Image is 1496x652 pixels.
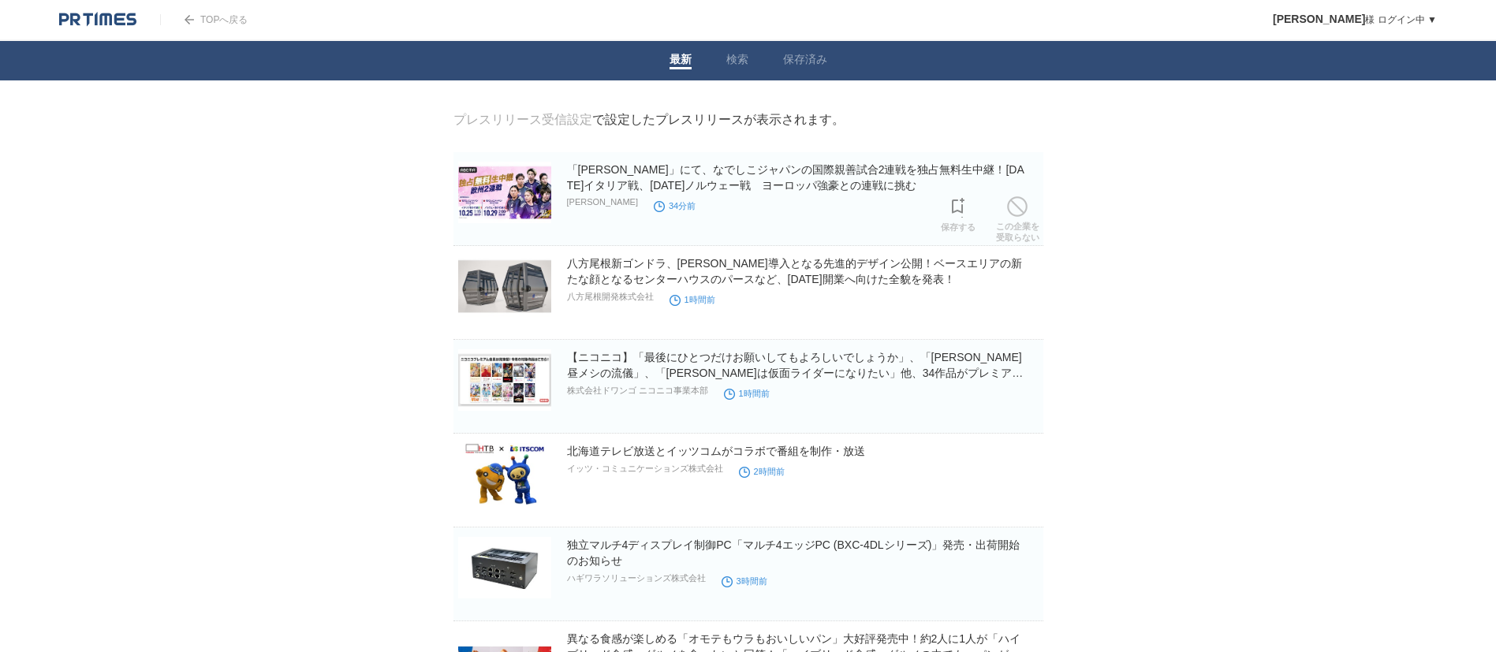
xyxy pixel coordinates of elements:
[670,53,692,69] a: 最新
[458,537,551,598] img: 独立マルチ4ディスプレイ制御PC「マルチ4エッジPC (BXC‑4DLシリーズ)」発売・出荷開始のお知らせ
[567,351,1024,395] a: 【ニコニコ】「最後にひとつだけお願いしてもよろしいでしょうか」、「[PERSON_NAME] 昼メシの流儀」、「[PERSON_NAME]は仮面ライダーになりたい」他、34作品がプレミアム会員な...
[160,14,248,25] a: TOPへ戻る
[458,255,551,317] img: 八方尾根新ゴンドラ、日本初導入となる先進的デザイン公開！ベースエリアの新たな顔となるセンターハウスのパースなど、2027年12月開業へ向けた全貌を発表！
[567,572,706,584] p: ハギワラソリューションズ株式会社
[739,467,785,476] time: 2時間前
[567,197,638,207] p: [PERSON_NAME]
[567,291,654,303] p: 八方尾根開発株式会社
[185,15,194,24] img: arrow.png
[722,576,767,586] time: 3時間前
[1273,14,1437,25] a: [PERSON_NAME]様 ログイン中 ▼
[453,112,845,129] div: で設定したプレスリリースが表示されます。
[941,193,976,233] a: 保存する
[567,538,1020,567] a: 独立マルチ4ディスプレイ制御PC「マルチ4エッジPC (BXC‑4DLシリーズ)」発売・出荷開始のお知らせ
[996,192,1039,243] a: この企業を受取らない
[670,295,715,304] time: 1時間前
[724,389,770,398] time: 1時間前
[783,53,827,69] a: 保存済み
[453,113,592,126] a: プレスリリース受信設定
[567,385,708,397] p: 株式会社ドワンゴ ニコニコ事業本部
[654,201,696,211] time: 34分前
[458,443,551,505] img: 北海道テレビ放送とイッツコムがコラボで番組を制作・放送
[458,349,551,411] img: 【ニコニコ】「最後にひとつだけお願いしてもよろしいでしょうか」、「野原ひろし 昼メシの流儀」、「東島丹三郎は仮面ライダーになりたい」他、34作品がプレミアム会員なら見放題！
[567,163,1024,192] a: 「[PERSON_NAME]」にて、なでしこジャパンの国際親善試合2連戦を独占無料生中継！[DATE]イタリア戦、[DATE]ノルウェー戦 ヨーロッパ強豪との連戦に挑む
[567,445,865,457] a: 北海道テレビ放送とイッツコムがコラボで番組を制作・放送
[59,12,136,28] img: logo.png
[726,53,748,69] a: 検索
[567,257,1022,285] a: 八方尾根新ゴンドラ、[PERSON_NAME]導入となる先進的デザイン公開！ベースエリアの新たな顔となるセンターハウスのパースなど、[DATE]開業へ向けた全貌を発表！
[458,162,551,223] img: 「ABEMA」にて、なでしこジャパンの国際親善試合2連戦を独占無料生中継！10月25日（土）イタリア戦、10月29日（水）ノルウェー戦 ヨーロッパ強豪との連戦に挑む
[1273,13,1365,25] span: [PERSON_NAME]
[567,463,723,475] p: イッツ・コミュニケーションズ株式会社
